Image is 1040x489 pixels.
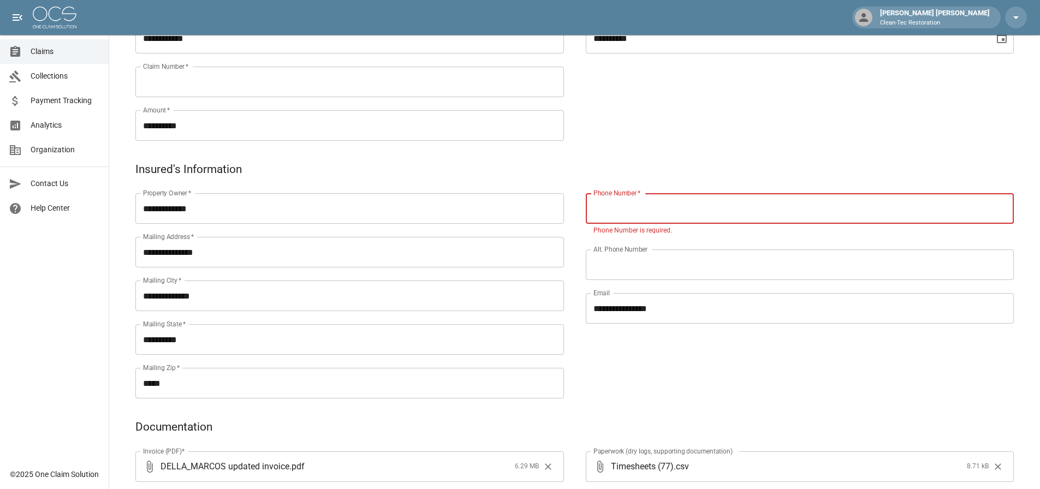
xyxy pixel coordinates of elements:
[143,105,170,115] label: Amount
[593,188,640,198] label: Phone Number
[143,276,182,285] label: Mailing City
[876,8,994,27] div: [PERSON_NAME] [PERSON_NAME]
[674,460,689,473] span: . csv
[143,188,192,198] label: Property Owner
[540,458,556,475] button: Clear
[880,19,990,28] p: Clean-Tec Restoration
[31,95,100,106] span: Payment Tracking
[990,458,1006,475] button: Clear
[31,144,100,156] span: Organization
[611,460,674,473] span: Timesheets (77)
[31,70,100,82] span: Collections
[31,178,100,189] span: Contact Us
[31,202,100,214] span: Help Center
[967,461,989,472] span: 8.71 kB
[593,446,733,456] label: Paperwork (dry logs, supporting documentation)
[10,469,99,480] div: © 2025 One Claim Solution
[143,62,188,71] label: Claim Number
[515,461,539,472] span: 6.29 MB
[143,363,180,372] label: Mailing Zip
[31,46,100,57] span: Claims
[593,244,647,254] label: Alt. Phone Number
[593,225,1007,236] p: Phone Number is required.
[289,460,305,473] span: . pdf
[143,446,185,456] label: Invoice (PDF)*
[143,232,194,241] label: Mailing Address
[33,7,76,28] img: ocs-logo-white-transparent.png
[7,7,28,28] button: open drawer
[991,27,1013,49] button: Choose date, selected date is Aug 21, 2025
[161,460,289,473] span: DELLA_MARCOS updated invoice
[31,120,100,131] span: Analytics
[143,319,186,329] label: Mailing State
[593,288,610,297] label: Email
